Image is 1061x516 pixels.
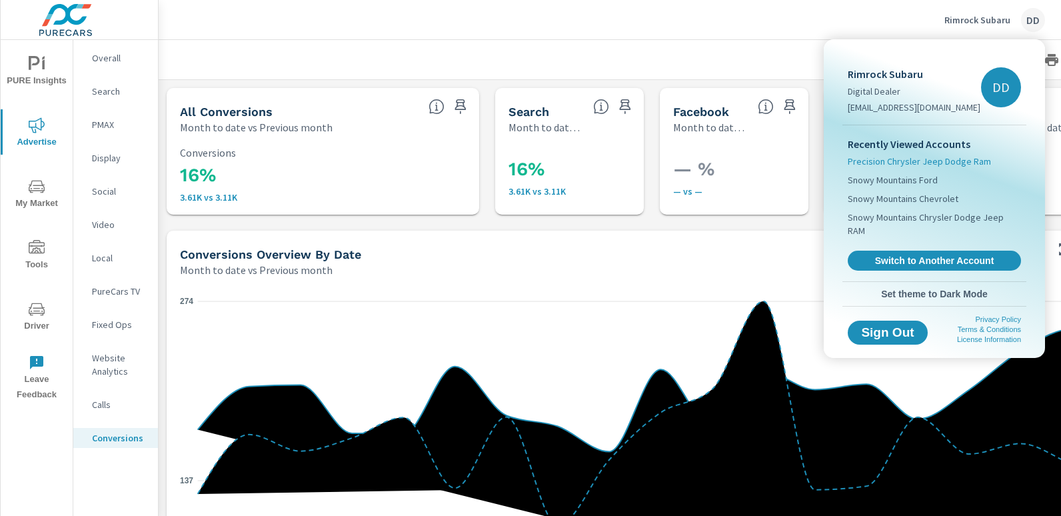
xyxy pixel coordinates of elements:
a: Terms & Conditions [958,325,1021,333]
p: [EMAIL_ADDRESS][DOMAIN_NAME] [848,101,980,114]
p: Rimrock Subaru [848,66,980,82]
span: Sign Out [858,327,917,339]
p: Digital Dealer [848,85,980,98]
span: Snowy Mountains Chevrolet [848,192,958,205]
a: Switch to Another Account [848,251,1021,271]
div: DD [981,67,1021,107]
span: Precision Chrysler Jeep Dodge Ram [848,155,991,168]
span: Switch to Another Account [855,255,1014,267]
button: Set theme to Dark Mode [842,282,1026,306]
span: Snowy Mountains Chrysler Dodge Jeep RAM [848,211,1021,237]
button: Sign Out [848,321,928,345]
p: Recently Viewed Accounts [848,136,1021,152]
a: License Information [957,335,1021,343]
span: Set theme to Dark Mode [848,288,1021,300]
a: Privacy Policy [976,315,1021,323]
span: Snowy Mountains Ford [848,173,938,187]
